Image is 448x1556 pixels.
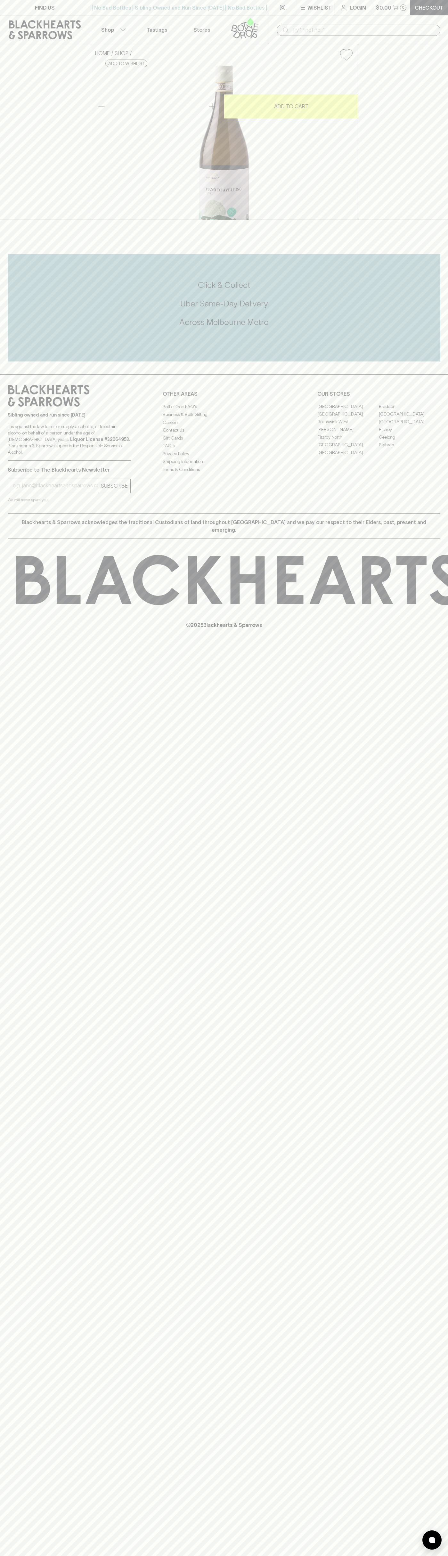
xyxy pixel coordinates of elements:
a: Prahran [379,441,440,449]
p: Checkout [415,4,444,12]
a: HOME [95,50,110,56]
a: Braddon [379,403,440,410]
a: Fitzroy [379,426,440,434]
button: Add to wishlist [338,47,355,63]
button: SUBSCRIBE [98,479,130,493]
a: [GEOGRAPHIC_DATA] [317,410,379,418]
p: We will never spam you [8,497,131,503]
p: $0.00 [376,4,391,12]
p: Stores [193,26,210,34]
a: [GEOGRAPHIC_DATA] [317,441,379,449]
a: [GEOGRAPHIC_DATA] [317,449,379,457]
h5: Click & Collect [8,280,440,290]
a: SHOP [115,50,128,56]
p: Login [350,4,366,12]
div: Call to action block [8,254,440,361]
p: 0 [402,6,404,9]
p: OUR STORES [317,390,440,398]
a: [GEOGRAPHIC_DATA] [317,403,379,410]
a: FAQ's [163,442,286,450]
a: Fitzroy North [317,434,379,441]
p: Wishlist [307,4,332,12]
p: It is against the law to sell or supply alcohol to, or to obtain alcohol on behalf of a person un... [8,423,131,455]
a: Gift Cards [163,434,286,442]
a: Business & Bulk Gifting [163,411,286,418]
a: [GEOGRAPHIC_DATA] [379,418,440,426]
a: [GEOGRAPHIC_DATA] [379,410,440,418]
input: Try "Pinot noir" [292,25,435,35]
a: Shipping Information [163,458,286,466]
a: Terms & Conditions [163,466,286,473]
h5: Uber Same-Day Delivery [8,298,440,309]
p: FIND US [35,4,55,12]
strong: Liquor License #32064953 [70,437,129,442]
p: Blackhearts & Sparrows acknowledges the traditional Custodians of land throughout [GEOGRAPHIC_DAT... [12,518,436,534]
p: SUBSCRIBE [101,482,128,490]
button: ADD TO CART [224,94,358,118]
a: Bottle Drop FAQ's [163,403,286,410]
p: ADD TO CART [274,102,308,110]
img: 29127.png [90,66,358,220]
p: Sibling owned and run since [DATE] [8,412,131,418]
img: bubble-icon [429,1537,435,1543]
p: Shop [101,26,114,34]
p: OTHER AREAS [163,390,286,398]
button: Add to wishlist [105,60,147,67]
a: Contact Us [163,426,286,434]
h5: Across Melbourne Metro [8,317,440,328]
a: Careers [163,418,286,426]
a: Brunswick West [317,418,379,426]
a: Privacy Policy [163,450,286,458]
input: e.g. jane@blackheartsandsparrows.com.au [13,481,98,491]
p: Subscribe to The Blackhearts Newsletter [8,466,131,474]
a: Stores [179,15,224,44]
p: Tastings [147,26,167,34]
button: Shop [90,15,135,44]
a: Tastings [134,15,179,44]
a: Geelong [379,434,440,441]
a: [PERSON_NAME] [317,426,379,434]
